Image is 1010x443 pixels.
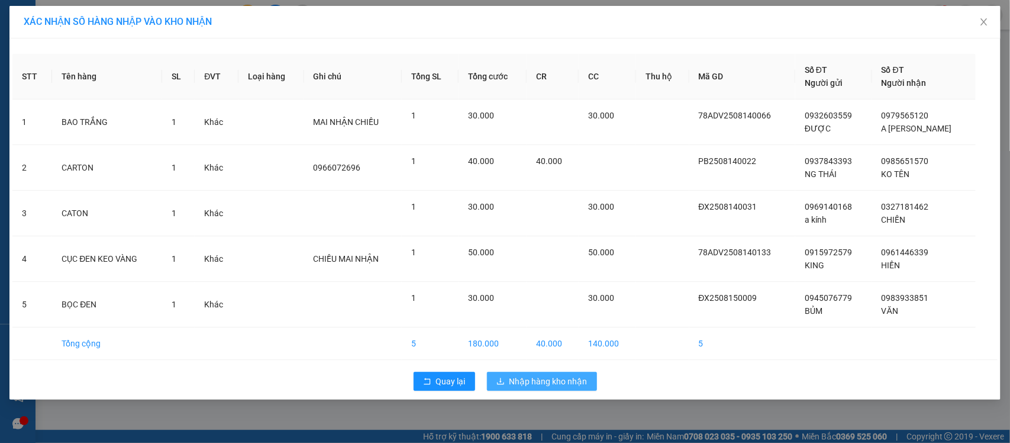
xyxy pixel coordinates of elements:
span: MAI NHẬN CHIỀU [314,117,379,127]
div: PHÚC [92,38,173,53]
th: Loại hàng [238,54,304,99]
span: 30.000 [468,202,494,211]
th: ĐVT [195,54,238,99]
span: 1 [172,163,176,172]
span: close [979,17,989,27]
span: Quay lại [436,375,466,388]
span: 0937843393 [805,156,852,166]
button: downloadNhập hàng kho nhận [487,372,597,391]
span: 30.000 [468,293,494,303]
td: Khác [195,191,238,236]
span: VĂN [882,306,898,316]
span: 0932603559 [805,111,852,120]
div: VP Quận 5 [92,10,173,38]
span: ĐƯỢC [805,124,831,133]
td: 3 [12,191,52,236]
span: 0961446339 [882,248,929,257]
span: CHIỀU MAI NHẬN [314,254,379,264]
span: 1 [172,300,176,309]
th: Tổng SL [402,54,459,99]
span: CR : [9,78,27,90]
span: 0969140168 [805,202,852,211]
span: 1 [172,208,176,218]
td: 1 [12,99,52,145]
span: HIỀN [882,261,901,270]
td: Khác [195,282,238,328]
span: 78ADV2508140133 [699,248,772,257]
th: CC [579,54,636,99]
span: 1 [172,254,176,264]
span: 0985651570 [882,156,929,166]
span: 1 [411,202,416,211]
span: 40.000 [468,156,494,166]
span: ĐX2508150009 [699,293,757,303]
span: Số ĐT [882,65,904,75]
td: CỤC ĐEN KEO VÀNG [52,236,162,282]
td: Tổng cộng [52,328,162,360]
span: 0966072696 [314,163,361,172]
span: 1 [411,248,416,257]
span: PB2508140022 [699,156,757,166]
div: VP Đắk Nhau [10,10,84,38]
th: Tổng cước [459,54,527,99]
span: 1 [411,156,416,166]
td: CATON [52,191,162,236]
span: 30.000 [588,202,614,211]
span: 30.000 [468,111,494,120]
span: ĐX2508140031 [699,202,757,211]
td: 5 [689,328,796,360]
td: 140.000 [579,328,636,360]
button: rollbackQuay lại [414,372,475,391]
span: a kính [805,215,827,224]
td: 4 [12,236,52,282]
span: Nhập hàng kho nhận [509,375,588,388]
span: 50.000 [468,248,494,257]
div: PHI [10,38,84,53]
td: Khác [195,99,238,145]
th: SL [162,54,195,99]
th: Thu hộ [636,54,689,99]
span: 0979565120 [882,111,929,120]
span: 40.000 [536,156,562,166]
th: Tên hàng [52,54,162,99]
span: A [PERSON_NAME] [882,124,952,133]
span: rollback [423,377,431,387]
span: 0983933851 [882,293,929,303]
span: 1 [411,293,416,303]
span: Người gửi [805,78,843,88]
span: 1 [172,117,176,127]
span: 50.000 [588,248,614,257]
span: Gửi: [10,11,28,24]
span: NG THÁI [805,169,837,179]
span: 78ADV2508140066 [699,111,772,120]
button: Close [967,6,1001,39]
span: 0327181462 [882,202,929,211]
span: CHIẾN [882,215,906,224]
span: 0915972579 [805,248,852,257]
th: CR [527,54,579,99]
span: Số ĐT [805,65,827,75]
td: 2 [12,145,52,191]
td: 5 [402,328,459,360]
th: STT [12,54,52,99]
span: KING [805,261,824,270]
th: Ghi chú [304,54,402,99]
td: 40.000 [527,328,579,360]
span: KO TÊN [882,169,910,179]
td: 5 [12,282,52,328]
th: Mã GD [689,54,796,99]
td: BAO TRẮNG [52,99,162,145]
span: Người nhận [882,78,927,88]
td: Khác [195,145,238,191]
span: 0945076779 [805,293,852,303]
td: Khác [195,236,238,282]
td: CARTON [52,145,162,191]
span: Nhận: [92,11,121,24]
span: 30.000 [588,111,614,120]
span: 1 [411,111,416,120]
span: BỦM [805,306,822,316]
span: 30.000 [588,293,614,303]
span: XÁC NHẬN SỐ HÀNG NHẬP VÀO KHO NHẬN [24,16,212,27]
td: BỌC ĐEN [52,282,162,328]
span: download [496,377,505,387]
